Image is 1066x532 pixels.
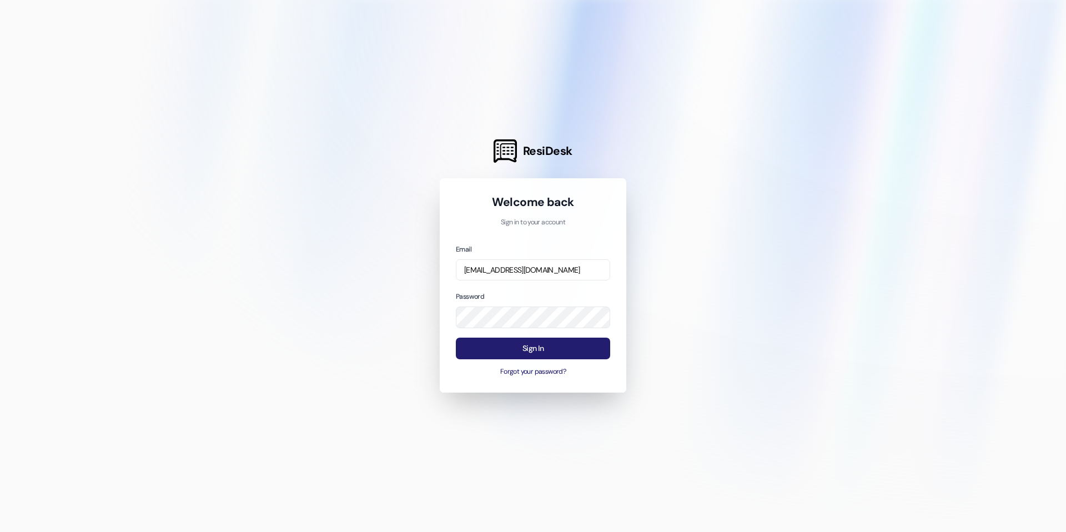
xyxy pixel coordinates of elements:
input: name@example.com [456,259,610,281]
img: ResiDesk Logo [494,139,517,163]
h1: Welcome back [456,194,610,210]
span: ResiDesk [523,143,572,159]
button: Forgot your password? [456,367,610,377]
p: Sign in to your account [456,218,610,228]
label: Email [456,245,471,254]
label: Password [456,292,484,301]
button: Sign In [456,338,610,359]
